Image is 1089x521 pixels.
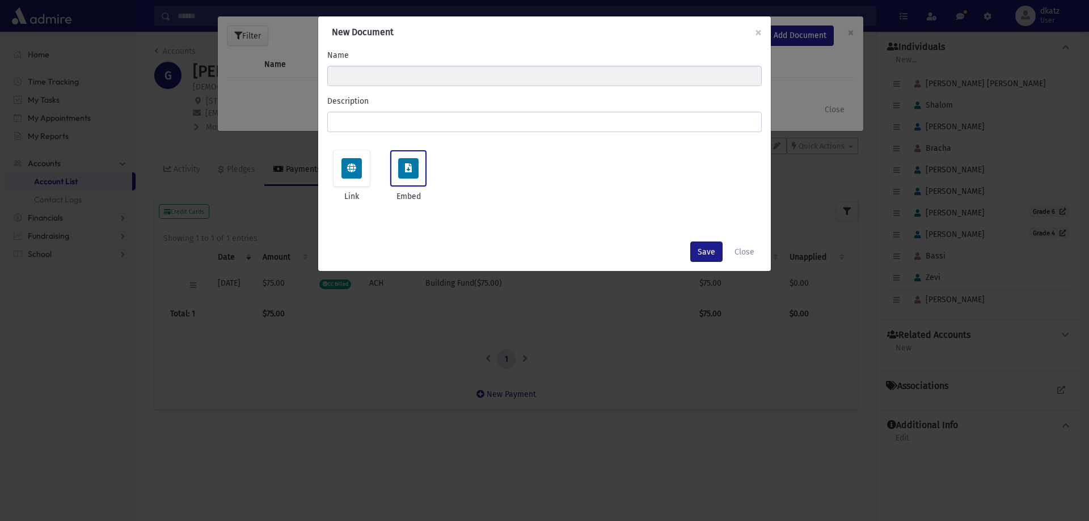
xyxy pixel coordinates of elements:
[690,242,723,262] button: Save
[327,49,349,61] label: Name
[327,95,369,107] label: Description
[332,27,394,37] span: New Document
[381,190,436,202] span: Embed
[746,16,771,48] button: ×
[324,190,379,202] span: Link
[727,242,762,262] button: Close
